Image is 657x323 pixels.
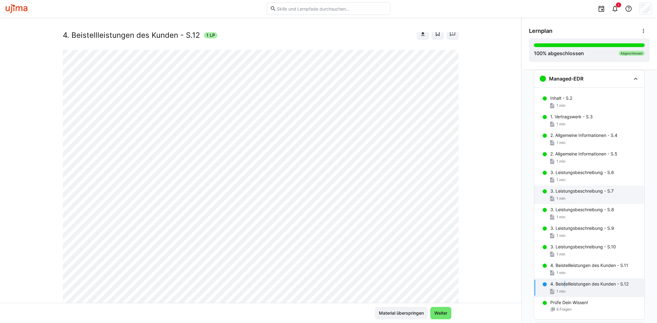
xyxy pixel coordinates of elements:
[550,169,614,176] p: 3. Leistungsbeschreibung - S.6
[619,51,645,56] div: Abgeschlossen
[550,244,616,250] p: 3. Leistungsbeschreibung - S.10
[550,151,617,157] p: 2. Allgemeine Informationen - S.5
[433,310,448,316] span: Weiter
[556,103,565,108] span: 1 min
[556,252,565,257] span: 1 min
[550,207,614,213] p: 3. Leistungsbeschreibung - S.8
[378,310,425,316] span: Material überspringen
[556,270,565,275] span: 1 min
[63,31,200,40] h2: 4. Beistellleistungen des Kunden - S.12
[550,95,572,101] p: Inhalt - S.2
[550,114,593,120] p: 1. Vertragswerk - S.3
[556,122,565,127] span: 1 min
[556,289,565,294] span: 1 min
[375,307,428,319] button: Material überspringen
[550,132,617,138] p: 2. Allgemeine Informationen - S.4
[534,50,584,57] div: % abgeschlossen
[550,225,614,231] p: 3. Leistungsbeschreibung - S.9
[556,159,565,164] span: 1 min
[529,28,552,34] span: Lernplan
[276,6,387,11] input: Skills und Lernpfade durchsuchen…
[549,76,583,82] h3: Managed-EDR
[534,50,543,56] span: 100
[430,307,451,319] button: Weiter
[556,233,565,238] span: 1 min
[550,188,614,194] p: 3. Leistungsbeschreibung - S.7
[550,281,629,287] p: 4. Beistellleistungen des Kunden - S.12
[556,307,572,312] span: 6 Fragen
[618,3,619,7] span: 1
[550,262,628,268] p: 4. Beistellleistungen des Kunden - S.11
[556,215,565,220] span: 1 min
[206,32,215,38] span: 1 LP
[556,140,565,145] span: 1 min
[550,299,588,306] p: Prüfe Dein Wissen!
[556,177,565,182] span: 1 min
[556,196,565,201] span: 1 min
